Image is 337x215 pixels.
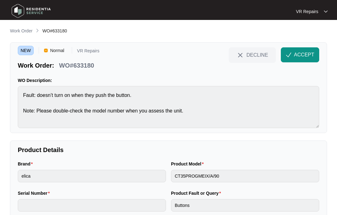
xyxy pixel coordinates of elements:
[42,28,67,33] span: WO#633180
[171,190,223,196] label: Product Fault or Query
[18,46,34,55] span: NEW
[9,28,34,35] a: Work Order
[281,47,319,62] button: check-IconACCEPT
[18,146,319,154] p: Product Details
[229,47,276,62] button: close-IconDECLINE
[171,170,319,182] input: Product Model
[171,161,206,167] label: Product Model
[9,2,53,20] img: residentia service logo
[18,86,319,128] textarea: Fault: doesn’t turn on when they push the button. Note: Please double-check the model number when...
[77,49,100,55] p: VR Repairs
[18,61,54,70] p: Work Order:
[44,49,48,52] img: Vercel Logo
[18,170,166,182] input: Brand
[171,199,319,212] input: Product Fault or Query
[18,77,319,84] p: WO Description:
[247,51,268,58] span: DECLINE
[237,51,244,59] img: close-Icon
[59,61,94,70] p: WO#633180
[294,51,314,59] span: ACCEPT
[324,10,328,13] img: dropdown arrow
[48,46,67,55] span: Normal
[18,161,35,167] label: Brand
[35,28,40,33] img: chevron-right
[18,199,166,212] input: Serial Number
[296,8,318,15] p: VR Repairs
[286,52,291,58] img: check-Icon
[10,28,32,34] p: Work Order
[18,190,52,196] label: Serial Number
